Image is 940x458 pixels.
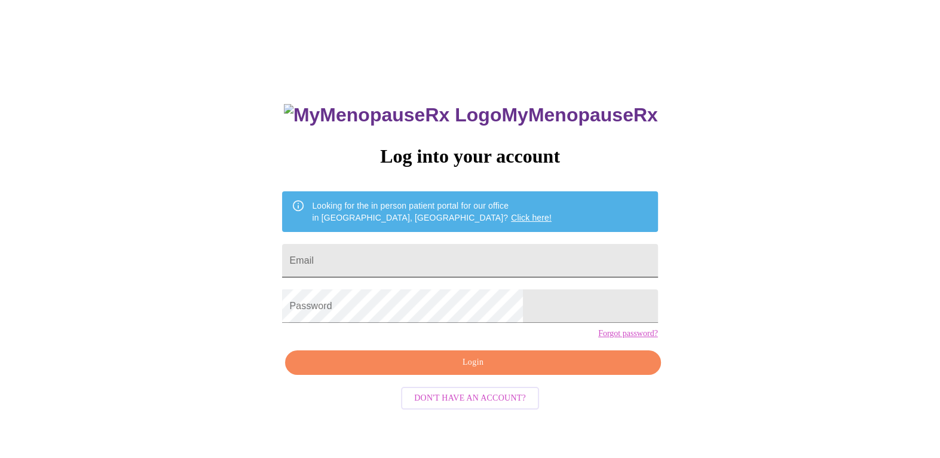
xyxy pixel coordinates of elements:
button: Don't have an account? [401,387,539,410]
a: Click here! [511,213,552,222]
span: Login [299,355,647,370]
a: Forgot password? [598,329,658,338]
a: Don't have an account? [398,392,542,402]
div: Looking for the in person patient portal for our office in [GEOGRAPHIC_DATA], [GEOGRAPHIC_DATA]? [312,195,552,228]
img: MyMenopauseRx Logo [284,104,501,126]
span: Don't have an account? [414,391,526,406]
button: Login [285,350,660,375]
h3: MyMenopauseRx [284,104,658,126]
h3: Log into your account [282,145,657,167]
